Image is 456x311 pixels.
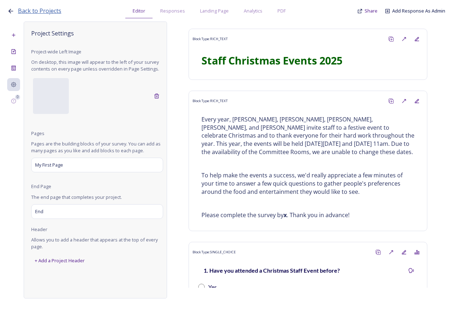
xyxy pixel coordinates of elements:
[31,48,81,55] span: Project-wide Left Image
[133,8,145,14] span: Editor
[244,8,262,14] span: Analytics
[284,211,287,219] strong: x
[201,53,342,67] strong: Staff Christmas Events 2025
[35,208,43,215] span: End
[31,130,44,137] span: Pages
[18,7,61,15] span: Back to Projects
[277,8,286,14] span: PDF
[31,236,163,250] span: Allows you to add a header that appears at the top of every page.
[193,37,228,42] span: Block Type: RICH_TEXT
[31,194,163,201] span: The end page that completes your project.
[18,6,61,15] a: Back to Projects
[392,8,445,14] a: Add Response As Admin
[204,267,340,274] strong: 1. Have you attended a Christmas Staff Event before?
[193,250,236,255] span: Block Type: SINGLE_CHOICE
[31,254,88,268] div: + Add a Project Header
[193,99,228,104] span: Block Type: RICH_TEXT
[201,171,414,196] p: To help make the events a success, we'd really appreciate a few minutes of your time to answer a ...
[208,283,217,291] div: Yes
[31,29,163,38] span: Project Settings
[200,8,229,14] span: Landing Page
[15,95,20,100] div: 0
[201,115,414,156] p: Every year, [PERSON_NAME], [PERSON_NAME], [PERSON_NAME], [PERSON_NAME], and [PERSON_NAME] invite ...
[365,8,377,14] span: Share
[201,211,414,219] p: Please complete the survey by . Thank you in advance!
[31,59,163,72] span: On desktop, this image will appear to the left of your survey contents on every page unless overr...
[31,140,163,154] span: Pages are the building blocks of your survey. You can add as many pages as you like and add block...
[160,8,185,14] span: Responses
[35,162,63,168] span: My First Page
[31,226,47,233] span: Header
[31,183,51,190] span: End Page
